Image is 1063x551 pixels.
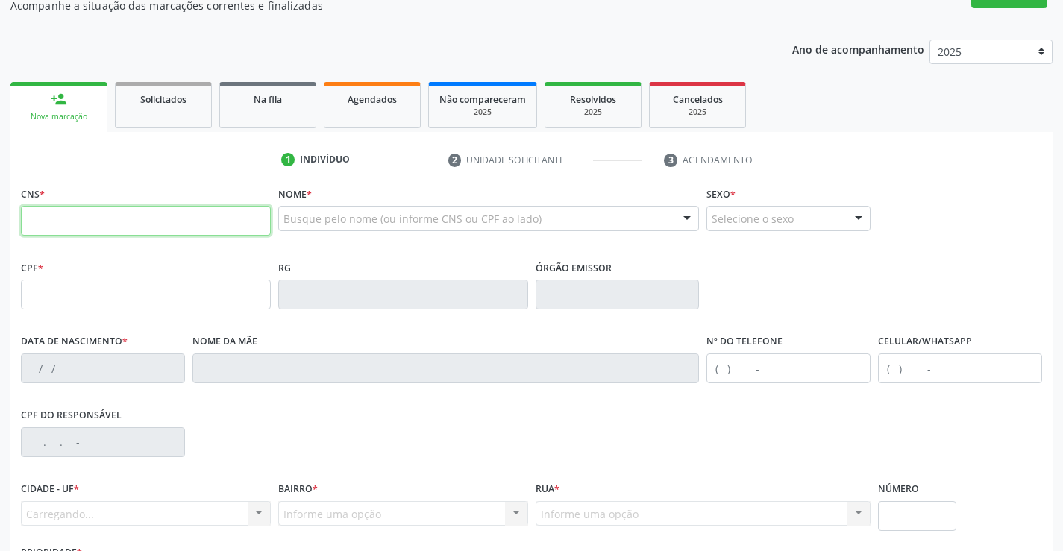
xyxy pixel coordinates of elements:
label: Nome da mãe [192,330,257,353]
div: 2025 [439,107,526,118]
label: Sexo [706,183,736,206]
span: Na fila [254,93,282,106]
span: Resolvidos [570,93,616,106]
span: Não compareceram [439,93,526,106]
span: Busque pelo nome (ou informe CNS ou CPF ao lado) [283,211,542,227]
label: Nº do Telefone [706,330,783,353]
span: Agendados [348,93,397,106]
span: Solicitados [140,93,186,106]
div: Nova marcação [21,111,97,122]
label: Número [878,478,919,501]
label: Rua [536,478,559,501]
label: Órgão emissor [536,256,612,280]
input: __/__/____ [21,353,185,383]
label: RG [278,256,291,280]
div: Indivíduo [300,153,350,166]
div: person_add [51,91,67,107]
span: Cancelados [673,93,723,106]
span: Selecione o sexo [712,211,794,227]
div: 1 [281,153,295,166]
label: CNS [21,183,45,206]
label: Data de nascimento [21,330,128,353]
label: Bairro [278,478,318,501]
input: ___.___.___-__ [21,427,185,457]
label: Celular/WhatsApp [878,330,972,353]
div: 2025 [660,107,735,118]
label: CPF do responsável [21,404,122,427]
div: 2025 [556,107,630,118]
label: CPF [21,256,43,280]
input: (__) _____-_____ [706,353,871,383]
p: Ano de acompanhamento [792,40,924,58]
label: Cidade - UF [21,478,79,501]
label: Nome [278,183,312,206]
input: (__) _____-_____ [878,353,1042,383]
